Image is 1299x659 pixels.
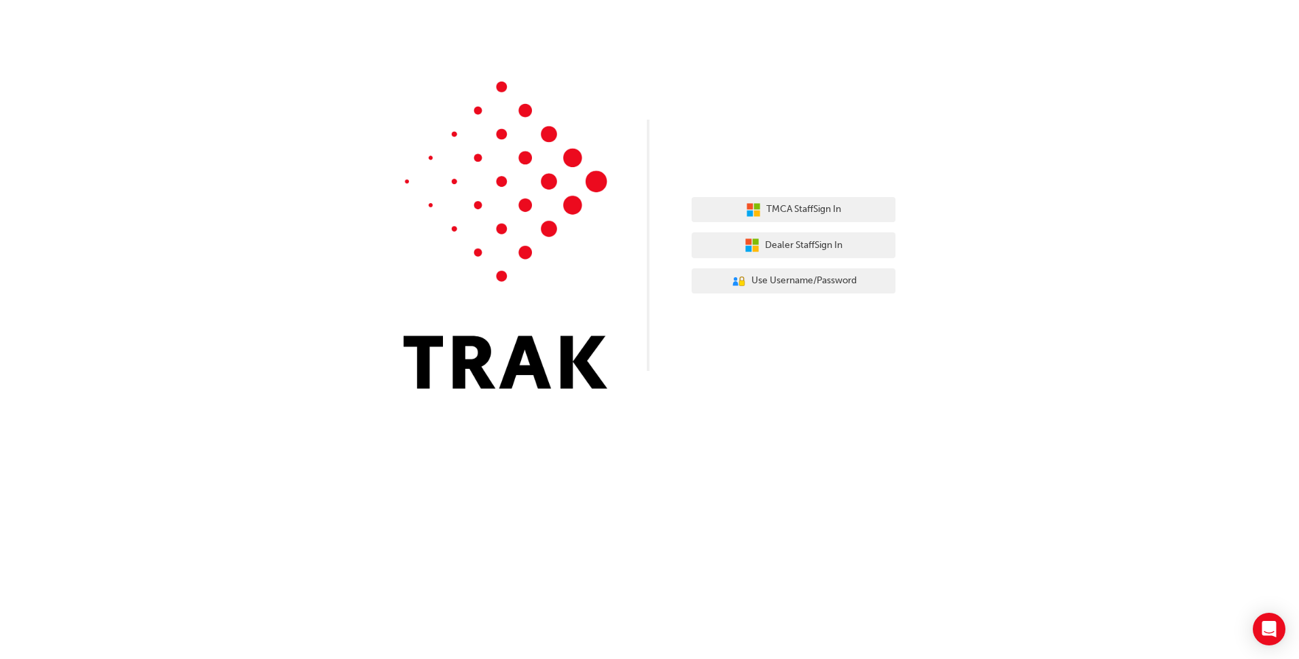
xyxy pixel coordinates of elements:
button: Dealer StaffSign In [692,232,895,258]
button: TMCA StaffSign In [692,197,895,223]
img: Trak [404,82,607,389]
span: TMCA Staff Sign In [766,202,841,217]
span: Use Username/Password [751,273,857,289]
span: Dealer Staff Sign In [765,238,842,253]
div: Open Intercom Messenger [1253,613,1285,645]
button: Use Username/Password [692,268,895,294]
